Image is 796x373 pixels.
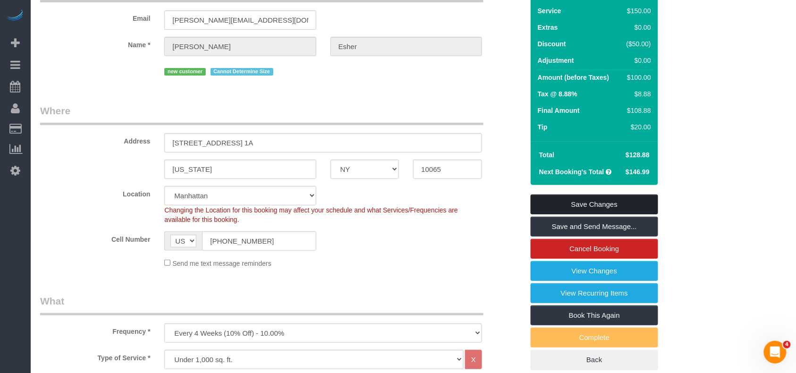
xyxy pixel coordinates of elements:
strong: Total [539,151,554,159]
label: Adjustment [538,56,574,65]
div: $0.00 [623,23,651,32]
span: Cannot Determine Size [211,68,273,76]
label: Location [33,186,157,199]
span: $128.88 [626,151,650,159]
label: Final Amount [538,106,580,115]
a: Back [531,350,658,370]
div: $150.00 [623,6,651,16]
input: Cell Number [202,231,316,251]
input: Zip Code [413,160,482,179]
label: Tax @ 8.88% [538,89,577,99]
iframe: Intercom live chat [764,341,787,364]
legend: What [40,294,483,315]
div: $20.00 [623,122,651,132]
label: Amount (before Taxes) [538,73,609,82]
span: new customer [164,68,205,76]
label: Discount [538,39,566,49]
div: $100.00 [623,73,651,82]
a: Cancel Booking [531,239,658,259]
a: View Changes [531,261,658,281]
span: 4 [783,341,791,348]
a: Book This Again [531,305,658,325]
div: $8.88 [623,89,651,99]
label: Tip [538,122,548,132]
img: Automaid Logo [6,9,25,23]
legend: Where [40,104,483,125]
a: View Recurring Items [531,283,658,303]
span: Changing the Location for this booking may affect your schedule and what Services/Frequencies are... [164,206,458,223]
label: Email [33,10,157,23]
strong: Next Booking's Total [539,168,604,176]
label: Type of Service * [33,350,157,363]
input: First Name [164,37,316,56]
label: Frequency * [33,323,157,336]
a: Save and Send Message... [531,217,658,237]
label: Extras [538,23,558,32]
div: $0.00 [623,56,651,65]
label: Name * [33,37,157,50]
label: Service [538,6,561,16]
label: Cell Number [33,231,157,244]
span: Send me text message reminders [172,260,271,267]
div: $108.88 [623,106,651,115]
span: $146.99 [626,168,650,176]
input: City [164,160,316,179]
input: Email [164,10,316,30]
div: ($50.00) [623,39,651,49]
label: Address [33,133,157,146]
input: Last Name [330,37,482,56]
a: Save Changes [531,195,658,214]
